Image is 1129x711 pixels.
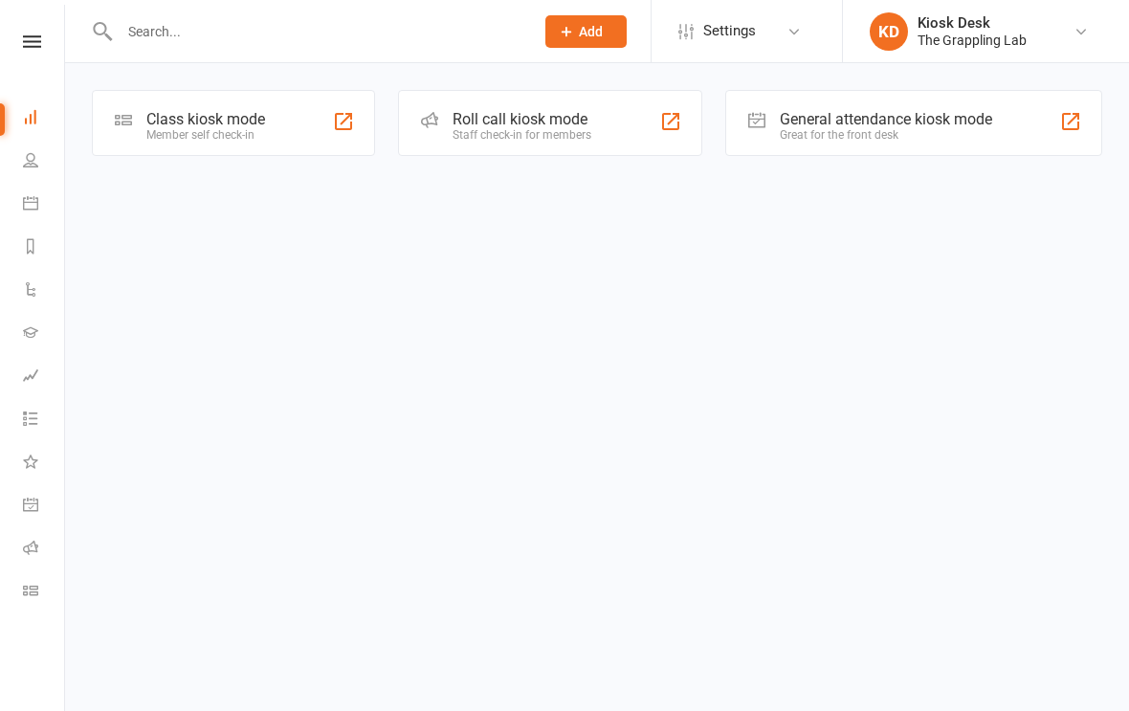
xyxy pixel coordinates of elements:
div: General attendance kiosk mode [780,110,992,128]
div: Class kiosk mode [146,110,265,128]
a: Assessments [23,356,66,399]
a: Roll call kiosk mode [23,528,66,571]
span: Settings [703,10,756,53]
div: Great for the front desk [780,128,992,142]
div: KD [870,12,908,51]
a: People [23,141,66,184]
a: General attendance kiosk mode [23,485,66,528]
a: What's New [23,442,66,485]
span: Add [579,24,603,39]
input: Search... [114,18,520,45]
a: Dashboard [23,98,66,141]
div: Kiosk Desk [918,14,1027,32]
div: Member self check-in [146,128,265,142]
div: Staff check-in for members [453,128,591,142]
a: Reports [23,227,66,270]
a: Calendar [23,184,66,227]
div: The Grappling Lab [918,32,1027,49]
div: Roll call kiosk mode [453,110,591,128]
a: Class kiosk mode [23,571,66,614]
button: Add [545,15,627,48]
